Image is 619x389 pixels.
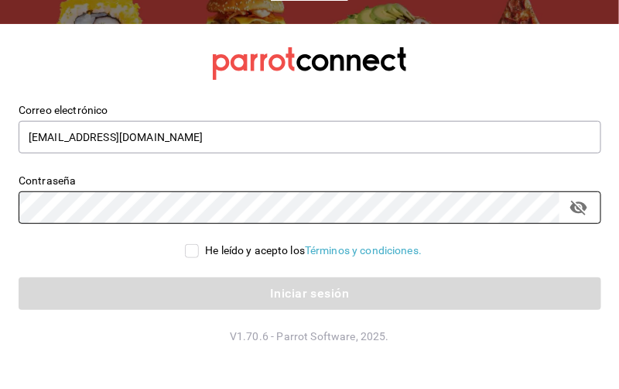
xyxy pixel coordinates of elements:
[205,243,422,259] div: He leído y acepto los
[19,329,600,344] p: V1.70.6 - Parrot Software, 2025.
[19,105,601,116] label: Correo electrónico
[19,121,601,153] input: Ingresa tu correo electrónico
[566,194,592,221] button: passwordField
[19,176,601,187] label: Contraseña
[305,244,422,256] a: Términos y condiciones.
